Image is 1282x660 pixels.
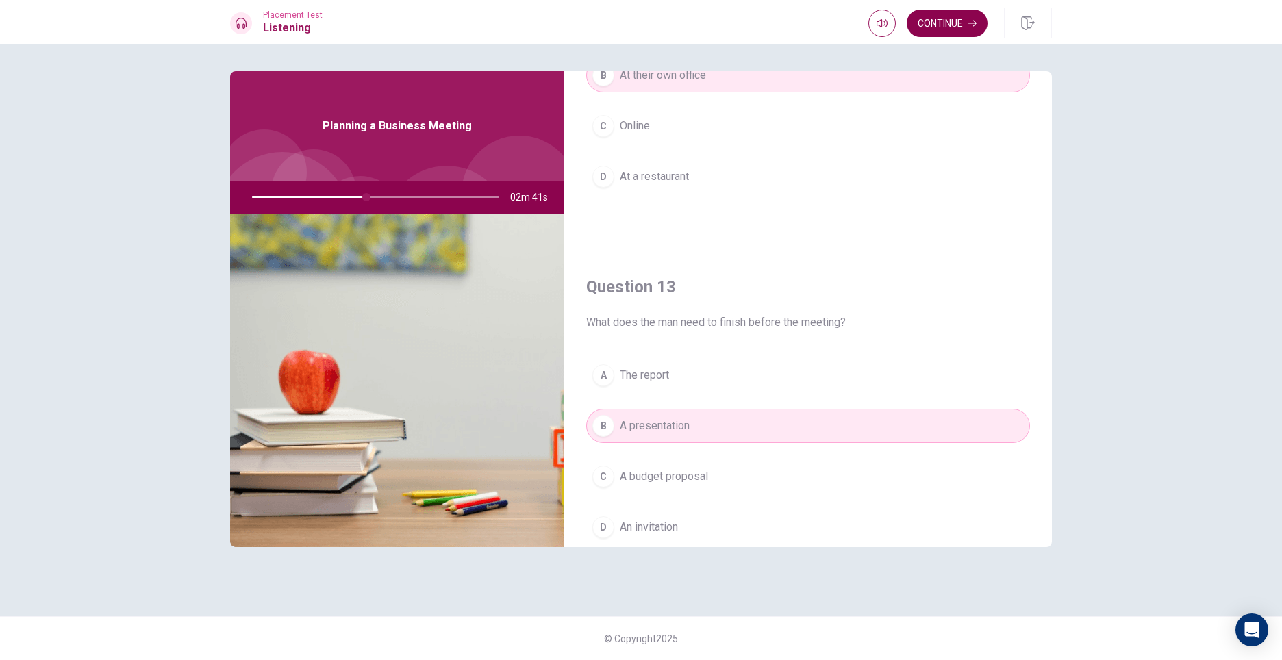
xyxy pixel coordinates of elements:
[586,276,1030,298] h4: Question 13
[1235,613,1268,646] div: Open Intercom Messenger
[907,10,988,37] button: Continue
[510,181,559,214] span: 02m 41s
[620,519,678,535] span: An invitation
[263,10,323,20] span: Placement Test
[586,314,1030,331] span: What does the man need to finish before the meeting?
[586,109,1030,143] button: COnline
[586,160,1030,194] button: DAt a restaurant
[230,214,564,547] img: Planning a Business Meeting
[586,409,1030,443] button: BA presentation
[586,459,1030,494] button: CA budget proposal
[620,118,650,134] span: Online
[620,67,706,84] span: At their own office
[620,168,689,185] span: At a restaurant
[604,633,678,644] span: © Copyright 2025
[620,468,708,485] span: A budget proposal
[620,367,669,383] span: The report
[586,58,1030,92] button: BAt their own office
[592,415,614,437] div: B
[592,115,614,137] div: C
[592,466,614,487] div: C
[263,20,323,36] h1: Listening
[592,364,614,386] div: A
[586,510,1030,544] button: DAn invitation
[592,64,614,86] div: B
[620,418,690,434] span: A presentation
[323,118,472,134] span: Planning a Business Meeting
[592,166,614,188] div: D
[586,358,1030,392] button: AThe report
[592,516,614,538] div: D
